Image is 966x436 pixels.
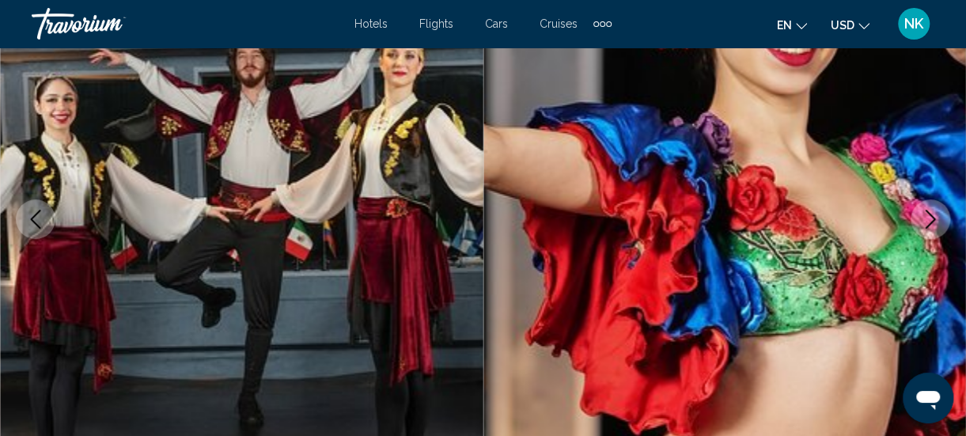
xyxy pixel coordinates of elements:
button: Next image [911,199,950,239]
button: Change currency [831,13,869,36]
a: Cars [485,17,508,30]
span: en [777,19,792,32]
span: USD [831,19,854,32]
iframe: Button to launch messaging window [903,373,953,423]
span: NK [904,16,923,32]
button: Change language [777,13,807,36]
a: Hotels [354,17,388,30]
a: Flights [419,17,453,30]
button: Previous image [16,199,55,239]
button: User Menu [893,7,934,40]
a: Cruises [540,17,578,30]
a: Travorium [32,8,339,40]
button: Extra navigation items [593,11,612,36]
